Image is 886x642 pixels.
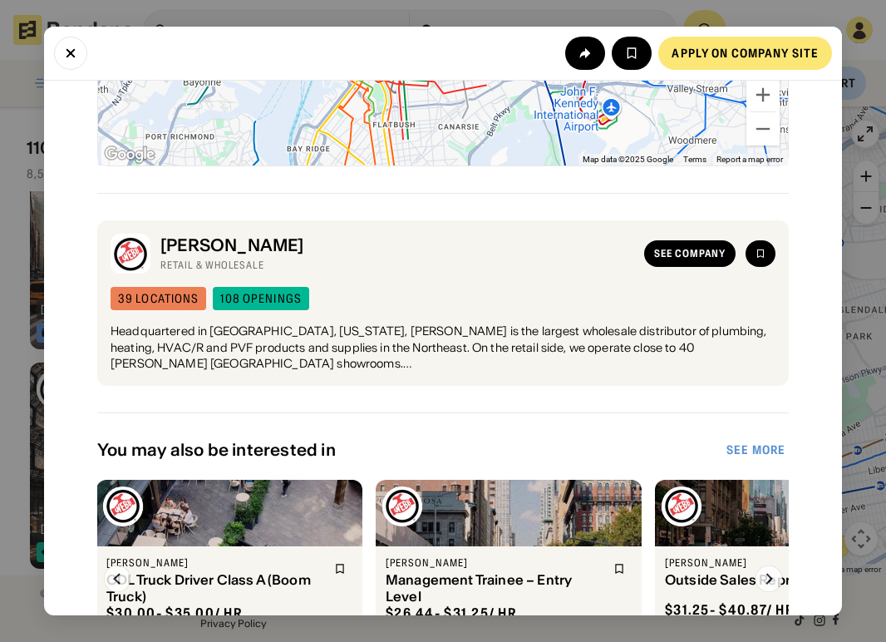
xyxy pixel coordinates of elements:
[111,234,150,274] img: F.W. Webb logo
[386,605,517,622] div: $ 26.44 - $31.25 / hr
[97,440,723,460] div: You may also be interested in
[386,572,603,604] div: Management Trainee – Entry Level
[665,601,795,619] div: $ 31.25 - $40.87 / hr
[583,155,673,164] span: Map data ©2025 Google
[716,155,783,164] a: Report a map error
[756,565,782,592] img: Right Arrow
[106,605,243,622] div: $ 30.00 - $35.00 / hr
[662,486,701,526] img: F.W. Webb logo
[102,144,157,165] img: Google
[386,556,603,570] div: [PERSON_NAME]
[106,572,324,604] div: CDL Truck Driver Class A (Boom Truck)
[665,572,883,588] div: Outside Sales Representative
[106,556,324,570] div: [PERSON_NAME]
[160,259,634,272] div: Retail & Wholesale
[118,293,199,304] div: 39 locations
[220,293,301,304] div: 108 openings
[104,565,130,592] img: Left Arrow
[54,37,87,70] button: Close
[654,249,726,259] div: See company
[746,78,780,111] button: Zoom in
[726,444,785,456] div: See more
[746,112,780,146] button: Zoom out
[102,144,157,165] a: Open this area in Google Maps (opens a new window)
[672,47,819,59] div: Apply on company site
[683,155,706,164] a: Terms (opens in new tab)
[160,235,634,255] div: [PERSON_NAME]
[103,486,143,526] img: F.W. Webb logo
[665,556,883,570] div: [PERSON_NAME]
[382,486,422,526] img: F.W. Webb logo
[111,323,775,373] div: Headquartered in [GEOGRAPHIC_DATA], [US_STATE], [PERSON_NAME] is the largest wholesale distributo...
